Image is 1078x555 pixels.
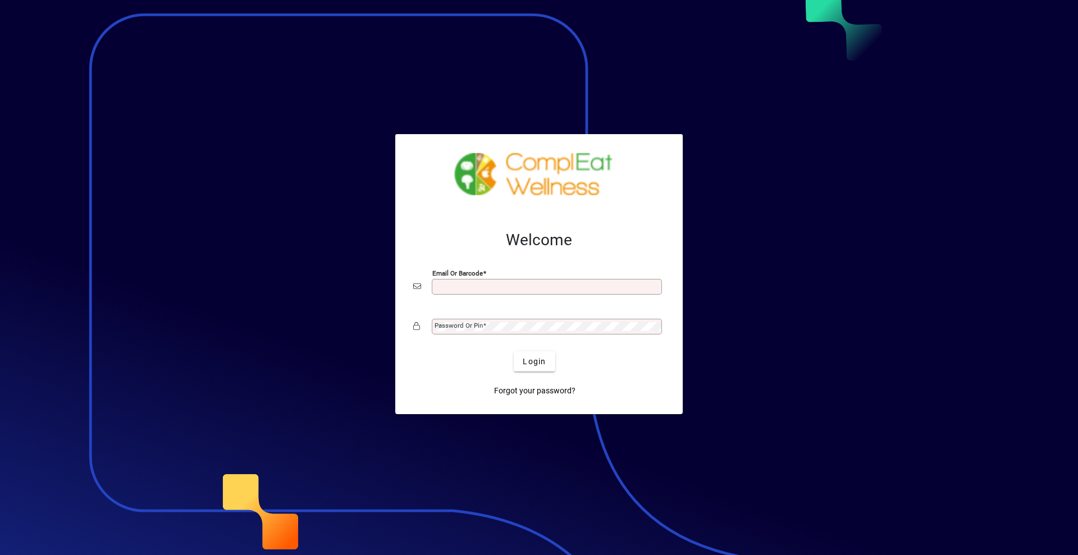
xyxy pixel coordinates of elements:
[494,385,575,397] span: Forgot your password?
[413,231,665,250] h2: Welcome
[523,356,546,368] span: Login
[514,351,555,371] button: Login
[432,269,483,277] mat-label: Email or Barcode
[490,380,580,401] a: Forgot your password?
[435,322,483,329] mat-label: Password or Pin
